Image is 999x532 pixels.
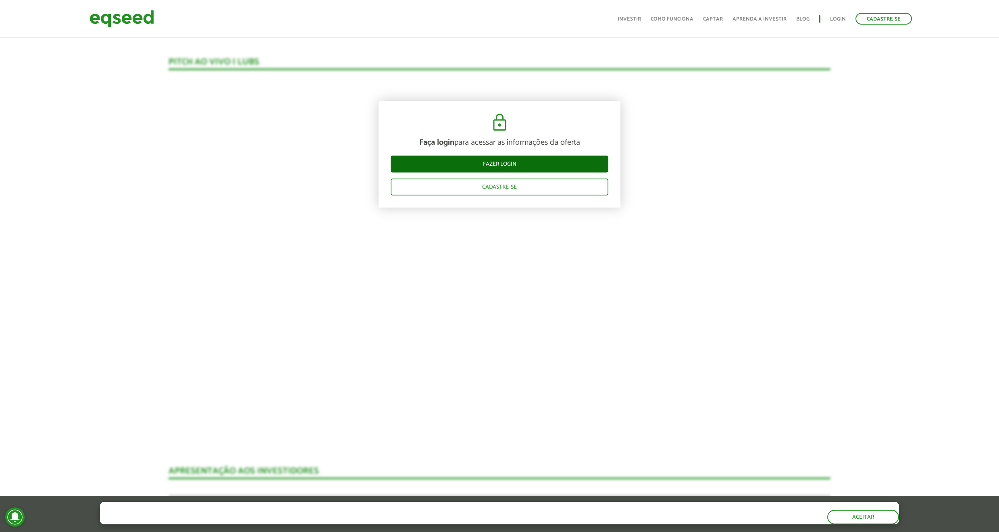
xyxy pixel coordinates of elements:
[651,17,693,22] a: Como funciona
[796,17,810,22] a: Blog
[391,138,608,148] p: para acessar as informações da oferta
[391,156,608,172] a: Fazer login
[855,13,912,25] a: Cadastre-se
[89,8,154,29] img: EqSeed
[391,179,608,195] a: Cadastre-se
[733,17,787,22] a: Aprenda a investir
[703,17,723,22] a: Captar
[830,17,846,22] a: Login
[618,17,641,22] a: Investir
[419,136,454,149] strong: Faça login
[100,502,392,514] h5: O site da EqSeed utiliza cookies para melhorar sua navegação.
[827,510,899,524] button: Aceitar
[206,517,300,524] a: política de privacidade e de cookies
[100,516,392,524] p: Ao clicar em "aceitar", você aceita nossa .
[490,113,510,132] img: cadeado.svg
